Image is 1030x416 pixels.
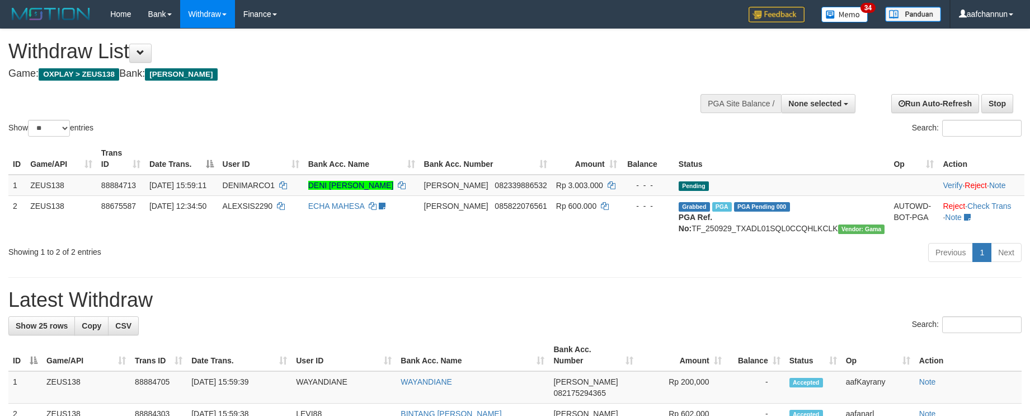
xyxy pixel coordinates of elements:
[8,6,93,22] img: MOTION_logo.png
[145,143,218,175] th: Date Trans.: activate to sort column descending
[981,94,1013,113] a: Stop
[291,339,396,371] th: User ID: activate to sort column ascending
[26,195,97,239] td: ZEUS138
[145,68,217,81] span: [PERSON_NAME]
[8,289,1022,311] h1: Latest Withdraw
[26,175,97,196] td: ZEUS138
[8,195,26,239] td: 2
[674,195,890,239] td: TF_250929_TXADL01SQL0CCQHLKCLK
[396,339,549,371] th: Bank Acc. Name: activate to sort column ascending
[928,243,973,262] a: Previous
[187,371,291,404] td: [DATE] 15:59:39
[626,180,670,191] div: - - -
[223,202,273,211] span: ALEXSIS2290
[821,7,868,22] img: Button%20Memo.svg
[420,143,552,175] th: Bank Acc. Number: activate to sort column ascending
[781,94,855,113] button: None selected
[553,389,605,398] span: Copy 082175294365 to clipboard
[26,143,97,175] th: Game/API: activate to sort column ascending
[912,316,1022,333] label: Search:
[8,143,26,175] th: ID
[942,120,1022,137] input: Search:
[965,181,987,190] a: Reject
[622,143,674,175] th: Balance
[304,143,420,175] th: Bank Acc. Name: activate to sort column ascending
[424,181,488,190] span: [PERSON_NAME]
[638,339,726,371] th: Amount: activate to sort column ascending
[626,200,670,212] div: - - -
[912,120,1022,137] label: Search:
[101,181,136,190] span: 88884713
[991,243,1022,262] a: Next
[424,202,488,211] span: [PERSON_NAME]
[149,202,206,211] span: [DATE] 12:34:50
[552,143,622,175] th: Amount: activate to sort column ascending
[97,143,145,175] th: Trans ID: activate to sort column ascending
[679,213,712,233] b: PGA Ref. No:
[8,175,26,196] td: 1
[549,339,637,371] th: Bank Acc. Number: activate to sort column ascending
[679,202,710,212] span: Grabbed
[42,339,130,371] th: Game/API: activate to sort column ascending
[130,339,187,371] th: Trans ID: activate to sort column ascending
[8,68,675,80] h4: Game: Bank:
[938,175,1024,196] td: · ·
[28,120,70,137] select: Showentries
[785,339,841,371] th: Status: activate to sort column ascending
[885,7,941,22] img: panduan.png
[8,371,42,404] td: 1
[841,339,915,371] th: Op: activate to sort column ascending
[82,321,101,330] span: Copy
[495,181,547,190] span: Copy 082339886532 to clipboard
[942,316,1022,333] input: Search:
[401,377,452,386] a: WAYANDIANE
[700,94,781,113] div: PGA Site Balance /
[838,225,885,234] span: Vendor URL: https://trx31.1velocity.biz
[945,213,962,222] a: Note
[556,181,603,190] span: Rp 3.003.000
[679,181,709,191] span: Pending
[187,339,291,371] th: Date Trans.: activate to sort column ascending
[638,371,726,404] td: Rp 200,000
[8,339,42,371] th: ID: activate to sort column descending
[712,202,732,212] span: Marked by aafpengsreynich
[8,120,93,137] label: Show entries
[972,243,991,262] a: 1
[919,377,936,386] a: Note
[889,143,938,175] th: Op: activate to sort column ascending
[130,371,187,404] td: 88884705
[726,371,785,404] td: -
[938,195,1024,239] td: · ·
[989,181,1006,190] a: Note
[308,202,364,211] a: ECHA MAHESA
[223,181,275,190] span: DENIMARCO1
[726,339,785,371] th: Balance: activate to sort column ascending
[967,202,1012,211] a: Check Trans
[553,377,618,386] span: [PERSON_NAME]
[841,371,915,404] td: aafKayrany
[74,316,109,335] a: Copy
[8,242,421,258] div: Showing 1 to 2 of 2 entries
[734,202,790,212] span: PGA Pending
[938,143,1024,175] th: Action
[291,371,396,404] td: WAYANDIANE
[860,3,876,13] span: 34
[108,316,139,335] a: CSV
[915,339,1022,371] th: Action
[39,68,119,81] span: OXPLAY > ZEUS138
[149,181,206,190] span: [DATE] 15:59:11
[943,181,962,190] a: Verify
[891,94,979,113] a: Run Auto-Refresh
[42,371,130,404] td: ZEUS138
[556,202,596,211] span: Rp 600.000
[749,7,805,22] img: Feedback.jpg
[943,202,965,211] a: Reject
[674,143,890,175] th: Status
[308,181,393,190] a: DENI [PERSON_NAME]
[789,378,823,387] span: Accepted
[889,195,938,239] td: AUTOWD-BOT-PGA
[218,143,304,175] th: User ID: activate to sort column ascending
[16,321,68,330] span: Show 25 rows
[788,99,841,108] span: None selected
[8,316,75,335] a: Show 25 rows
